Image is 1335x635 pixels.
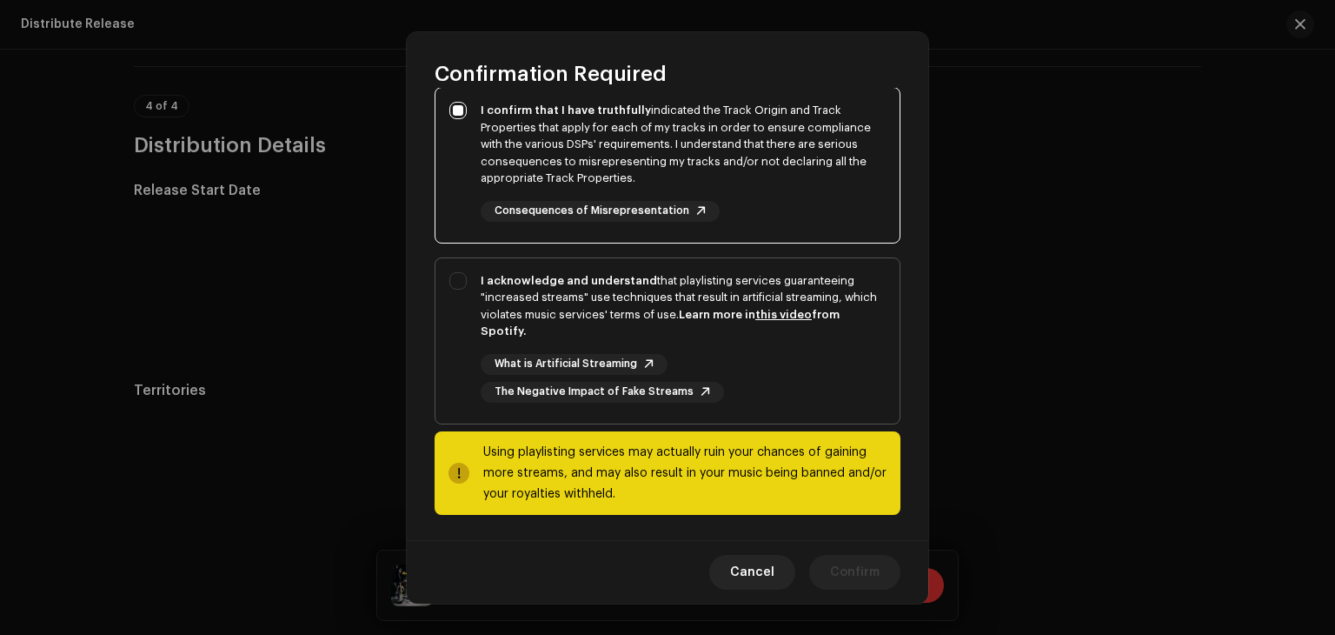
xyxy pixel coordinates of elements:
strong: I confirm that I have truthfully [481,104,651,116]
span: Confirmation Required [435,60,667,88]
strong: Learn more in from Spotify. [481,309,840,338]
button: Confirm [809,555,900,590]
p-togglebutton: I acknowledge and understandthat playlisting services guaranteeing "increased streams" use techni... [435,257,900,424]
strong: I acknowledge and understand [481,275,657,286]
span: Cancel [730,555,774,590]
a: this video [755,309,812,320]
span: The Negative Impact of Fake Streams [495,386,694,398]
div: Using playlisting services may actually ruin your chances of gaining more streams, and may also r... [483,442,887,505]
span: Consequences of Misrepresentation [495,205,689,217]
button: Cancel [709,555,795,590]
p-togglebutton: I confirm that I have truthfullyindicated the Track Origin and Track Properties that apply for ea... [435,87,900,244]
div: indicated the Track Origin and Track Properties that apply for each of my tracks in order to ensu... [481,102,886,187]
span: What is Artificial Streaming [495,358,637,370]
div: that playlisting services guaranteeing "increased streams" use techniques that result in artifici... [481,272,886,340]
span: Confirm [830,555,880,590]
